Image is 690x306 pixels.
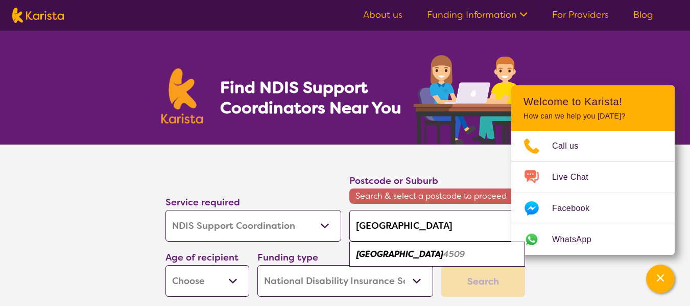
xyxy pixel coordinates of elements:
img: Karista logo [12,8,64,23]
input: Type [349,210,525,242]
em: 4509 [443,249,465,260]
div: North Lakes 4509 [354,245,520,264]
em: [GEOGRAPHIC_DATA] [356,249,443,260]
label: Service required [165,196,240,208]
h1: Find NDIS Support Coordinators Near You [220,77,409,118]
a: About us [363,9,402,21]
h2: Welcome to Karista! [524,96,662,108]
span: Search & select a postcode to proceed [349,189,525,204]
span: WhatsApp [552,232,604,247]
ul: Choose channel [511,131,675,255]
label: Age of recipient [165,251,239,264]
button: Channel Menu [646,265,675,293]
img: Karista logo [161,68,203,124]
label: Funding type [257,251,318,264]
a: For Providers [552,9,609,21]
div: Channel Menu [511,85,675,255]
span: Call us [552,138,591,154]
p: How can we help you [DATE]? [524,112,662,121]
span: Facebook [552,201,602,216]
a: Funding Information [427,9,528,21]
img: support-coordination [414,55,529,145]
label: Postcode or Suburb [349,175,438,187]
span: Live Chat [552,170,601,185]
a: Web link opens in a new tab. [511,224,675,255]
a: Blog [633,9,653,21]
